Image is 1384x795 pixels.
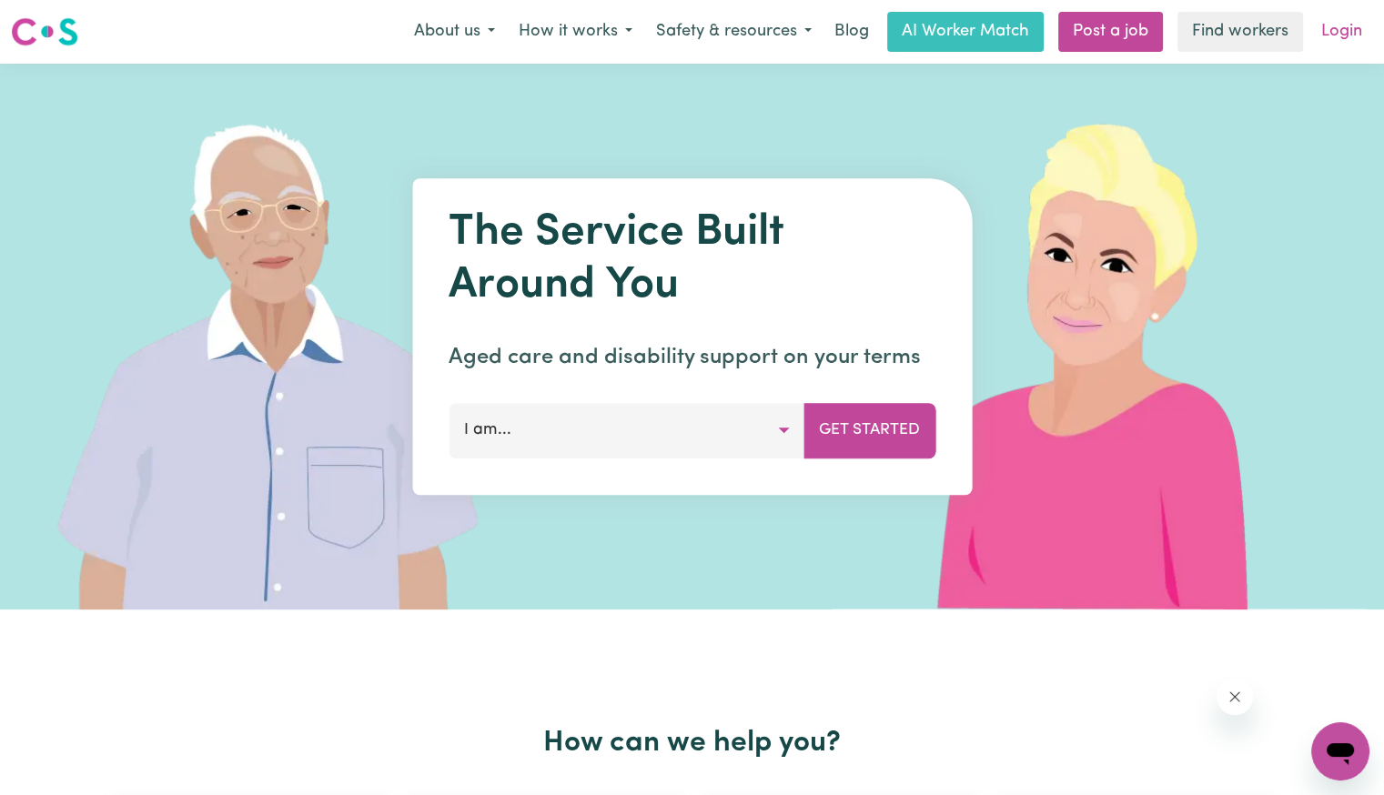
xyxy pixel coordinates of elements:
[1311,722,1369,780] iframe: Button to launch messaging window
[449,341,935,374] p: Aged care and disability support on your terms
[887,12,1044,52] a: AI Worker Match
[1058,12,1163,52] a: Post a job
[1177,12,1303,52] a: Find workers
[449,403,804,458] button: I am...
[823,12,880,52] a: Blog
[103,726,1282,760] h2: How can we help you?
[11,13,110,27] span: Need any help?
[402,13,507,51] button: About us
[644,13,823,51] button: Safety & resources
[507,13,644,51] button: How it works
[11,11,78,53] a: Careseekers logo
[11,15,78,48] img: Careseekers logo
[803,403,935,458] button: Get Started
[449,207,935,312] h1: The Service Built Around You
[1217,679,1253,715] iframe: Close message
[1310,12,1373,52] a: Login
